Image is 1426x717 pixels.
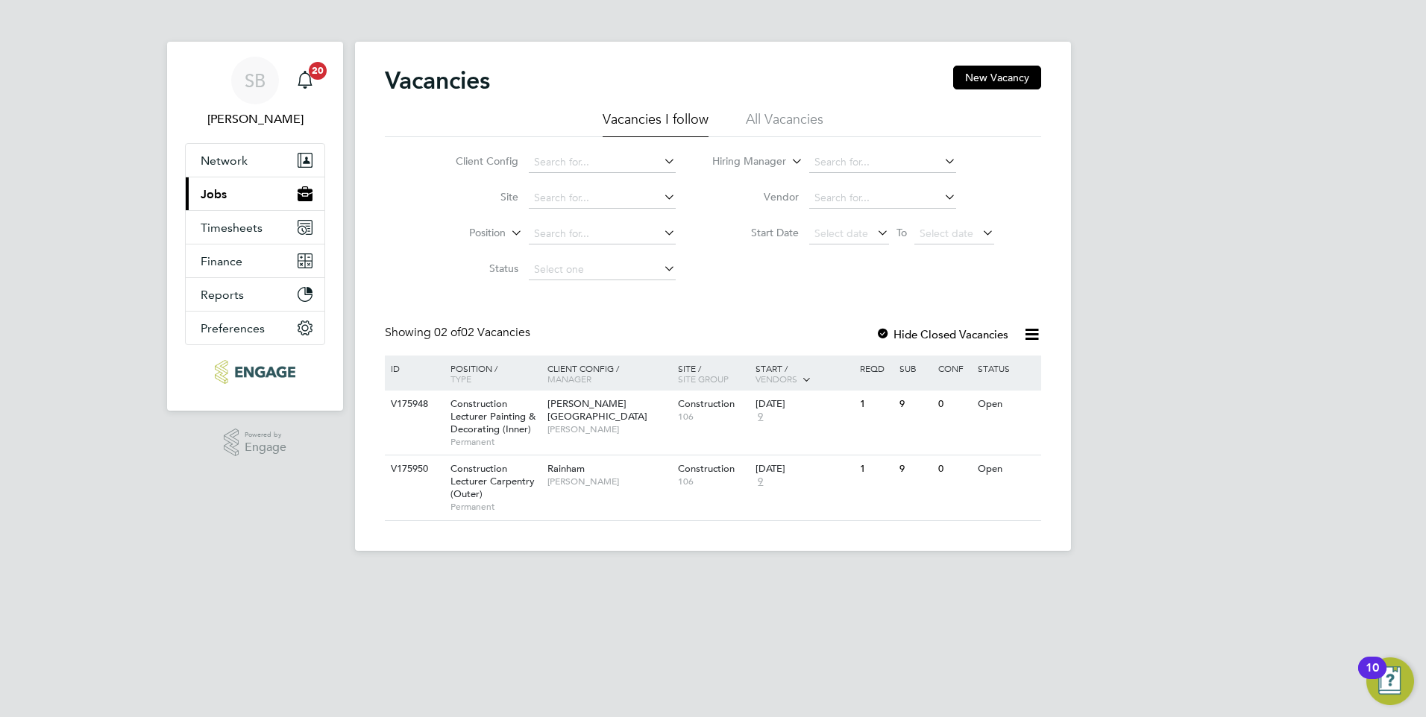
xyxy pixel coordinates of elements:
input: Search for... [529,152,676,173]
label: Hiring Manager [700,154,786,169]
span: [PERSON_NAME] [547,476,670,487]
div: 9 [896,455,935,483]
span: Preferences [201,321,265,335]
a: Go to home page [185,360,325,384]
input: Select one [529,259,676,280]
button: Jobs [186,177,324,210]
button: Network [186,144,324,177]
span: 9 [756,411,765,423]
div: [DATE] [756,463,852,476]
span: 02 of [434,325,461,340]
button: Preferences [186,312,324,344]
label: Start Date [713,226,799,239]
div: V175950 [387,455,439,483]
div: V175948 [387,391,439,418]
div: 10 [1366,668,1379,687]
span: Select date [920,227,973,240]
span: Jobs [201,187,227,201]
div: [DATE] [756,398,852,411]
button: Reports [186,278,324,311]
li: Vacancies I follow [603,110,709,137]
span: 02 Vacancies [434,325,530,340]
div: 9 [896,391,935,418]
input: Search for... [529,188,676,209]
label: Hide Closed Vacancies [876,327,1008,341]
span: Permanent [450,501,540,513]
div: 1 [856,455,895,483]
div: Site / [674,356,753,391]
div: Reqd [856,356,895,381]
li: All Vacancies [746,110,823,137]
a: Powered byEngage [224,429,287,457]
span: Stephen Brayshaw [185,110,325,128]
input: Search for... [809,152,956,173]
span: Rainham [547,462,585,475]
span: Network [201,154,248,168]
button: Open Resource Center, 10 new notifications [1366,657,1414,705]
span: Engage [245,441,286,454]
span: 9 [756,476,765,488]
nav: Main navigation [167,42,343,411]
button: Finance [186,244,324,277]
span: Construction [678,462,735,475]
div: ID [387,356,439,381]
button: New Vacancy [953,66,1041,89]
div: 0 [935,455,973,483]
label: Vendor [713,190,799,203]
span: Select date [814,227,868,240]
img: ncclondon-logo-retina.png [215,360,295,384]
span: 106 [678,411,749,423]
label: Status [433,262,518,275]
div: Status [974,356,1039,381]
div: 0 [935,391,973,418]
span: Manager [547,373,591,385]
a: 20 [290,57,320,104]
label: Position [420,226,506,241]
h2: Vacancies [385,66,490,95]
span: To [892,223,911,242]
div: Open [974,455,1039,483]
span: Reports [201,288,244,302]
div: 1 [856,391,895,418]
span: Permanent [450,436,540,448]
label: Site [433,190,518,203]
div: Showing [385,325,533,341]
span: Timesheets [201,221,263,235]
span: [PERSON_NAME][GEOGRAPHIC_DATA] [547,397,647,423]
label: Client Config [433,154,518,168]
div: Start / [752,356,856,393]
div: Sub [896,356,935,381]
button: Timesheets [186,211,324,244]
span: Powered by [245,429,286,441]
span: Type [450,373,471,385]
div: Position / [439,356,544,391]
span: Construction Lecturer Carpentry (Outer) [450,462,535,500]
div: Conf [935,356,973,381]
span: Construction [678,397,735,410]
span: 106 [678,476,749,487]
span: [PERSON_NAME] [547,423,670,435]
span: Vendors [756,373,797,385]
span: 20 [309,62,327,80]
input: Search for... [529,224,676,244]
input: Search for... [809,188,956,209]
span: Finance [201,254,242,268]
span: Construction Lecturer Painting & Decorating (Inner) [450,397,535,435]
div: Open [974,391,1039,418]
div: Client Config / [544,356,674,391]
span: SB [245,71,266,90]
span: Site Group [678,373,729,385]
a: SB[PERSON_NAME] [185,57,325,128]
